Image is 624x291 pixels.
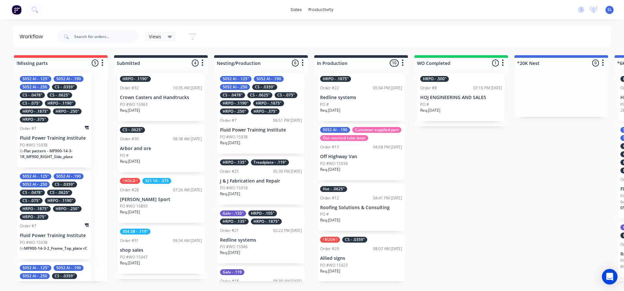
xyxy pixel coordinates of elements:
[220,76,252,82] div: 5052 Al - .125"
[318,183,405,231] div: Hot - .0625"Order #1204:41 PM [DATE]Roofing Solutions & ConsultingPO #Req.[DATE]
[52,273,77,279] div: CS - .0359"
[142,178,171,184] div: 321 1A - .375
[320,76,351,82] div: HRPO - .1875"
[20,100,43,106] div: CS - .075"
[117,73,204,121] div: HRPO - .1190"Order #3210:35 AM [DATE]Crown Casters and HandtrucksPO #WO 15963Req.[DATE]
[120,136,139,142] div: Order #30
[120,158,140,164] p: Req. [DATE]
[20,142,47,148] p: PO #WO 15938
[20,148,73,159] span: Flat pattern - MF900-14-3-1R_MF900_RIGHT_Side_plate
[253,100,284,106] div: HRPO - .1875"
[54,76,84,82] div: 5052 Al - .190
[47,281,72,287] div: CS - .0625"
[220,210,246,216] div: Galv - .135"
[120,197,202,202] p: [PERSON_NAME] Sport
[320,127,350,133] div: 5052 Al - .190
[248,210,277,216] div: HRPO - .105"
[320,262,348,268] p: PO #WO 15923
[117,124,204,172] div: CS - .0625"Order #3008:38 AM [DATE]Arbor and orePO #Req.[DATE]
[120,238,139,244] div: Order #31
[120,187,139,193] div: Order #28
[20,92,45,98] div: CS - .0478"
[220,278,239,284] div: Order #18
[247,92,272,98] div: CS - .0625"
[20,281,45,287] div: CS - .0478"
[120,203,148,209] p: PO #WO 15893
[173,238,202,244] div: 09:34 AM [DATE]
[418,73,505,121] div: HRPO - .500"Order #807:16 PM [DATE]HOJ ENGINEERING AND SALESPO #Req.[DATE]
[273,169,302,174] div: 05:30 PM [DATE]
[252,84,277,90] div: CS - .0359"
[54,173,84,179] div: 5052 Al - .190
[220,108,249,114] div: HRPO - .250"
[220,237,302,243] p: Redline systems
[20,135,89,141] p: Fluid Power Training Institute
[473,85,502,91] div: 07:16 PM [DATE]
[420,108,440,113] p: Req. [DATE]
[20,233,89,238] p: Fluid Power Training Institute
[320,102,329,108] p: PO #
[120,178,140,184] div: ! HOLD !
[420,85,437,91] div: Order #8
[320,205,402,210] p: Roofing Solutions & Consulting
[120,209,140,215] p: Req. [DATE]
[20,173,51,179] div: 5052 Al - .125"
[120,247,202,253] p: shop sales
[52,84,77,90] div: CS - .0359"
[120,229,150,234] div: 304 2B - .119"
[24,246,87,251] span: MF900-14-3-2_Frame_Top_plate rC
[217,73,305,154] div: 5052 Al - .125"5052 Al - .1905052 Al - .250CS - .0359"CS - .0478"CS - .0625"CS - .075"HRPO - .119...
[220,228,239,234] div: Order #21
[173,136,202,142] div: 08:38 AM [DATE]
[320,135,368,141] div: Out sourced tube laser
[273,118,302,123] div: 06:51 PM [DATE]
[220,100,251,106] div: HRPO - .1190"
[20,223,36,229] div: Order #7
[20,76,51,82] div: 5052 Al - .125"
[20,117,48,122] div: HRPO - .375"
[251,219,282,224] div: HRPO - .1875"
[320,144,339,150] div: Order #13
[320,167,340,172] p: Req. [DATE]
[120,76,151,82] div: HRPO - .1190"
[275,92,297,98] div: CS - .075"
[20,182,50,187] div: 5052 Al - .250
[342,237,367,243] div: CS - .0359"
[120,254,148,260] p: PO #WO 15947
[20,84,50,90] div: 5052 Al - .250
[318,124,405,180] div: 5052 Al - .190Customer supplied partOut sourced tube laserOrder #1304:58 PM [DATE]Off Highway Van...
[373,144,402,150] div: 04:58 PM [DATE]
[220,269,244,275] div: Galv - .119
[220,84,250,90] div: 5052 Al - .250
[217,208,305,264] div: Galv - .135"HRPO - .105"HRPO - .135"HRPO - .1875"Order #2102:22 PM [DATE]Redline systemsPO #WO 15...
[320,256,402,261] p: Allied signs
[52,182,77,187] div: CS - .0359"
[220,244,248,250] p: PO #WO 15946
[217,157,305,205] div: HRPO - .135"Treadplate - .119"Order #2505:30 PM [DATE]J & J Fabrication and RepairPO #WO 15918Req...
[220,191,240,197] p: Req. [DATE]
[373,246,402,252] div: 08:07 AM [DATE]
[373,85,402,91] div: 05:04 PM [DATE]
[320,186,347,192] div: Hot - .0625"
[607,7,612,13] span: SL
[220,185,248,191] p: PO #WO 15918
[17,171,91,259] div: 5052 Al - .125"5052 Al - .1905052 Al - .250CS - .0359"CS - .0478"CS - .0625"CS - .075"HRPO - .119...
[20,246,24,251] span: 6 x
[20,126,36,132] div: Order #7
[305,5,337,15] div: productivity
[320,85,339,91] div: Order #22
[320,161,348,167] p: PO #WO 15934
[318,73,405,121] div: HRPO - .1875"Order #2205:04 PM [DATE]Redline systemsPO #Req.[DATE]
[12,5,21,15] img: Factory
[17,73,91,168] div: 5052 Al - .125"5052 Al - .1905052 Al - .250CS - .0359"CS - .0478"CS - .0625"CS - .075"HRPO - .119...
[220,169,239,174] div: Order #25
[254,76,284,82] div: 5052 Al - .190
[120,146,202,151] p: Arbor and ore
[74,30,138,43] input: Search for orders...
[19,33,46,41] div: Workflow
[320,195,339,201] div: Order #12
[220,159,249,165] div: HRPO - .135"
[120,95,202,100] p: Crown Casters and Handtrucks
[273,278,302,284] div: 08:39 AM [DATE]
[220,140,240,146] p: Req. [DATE]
